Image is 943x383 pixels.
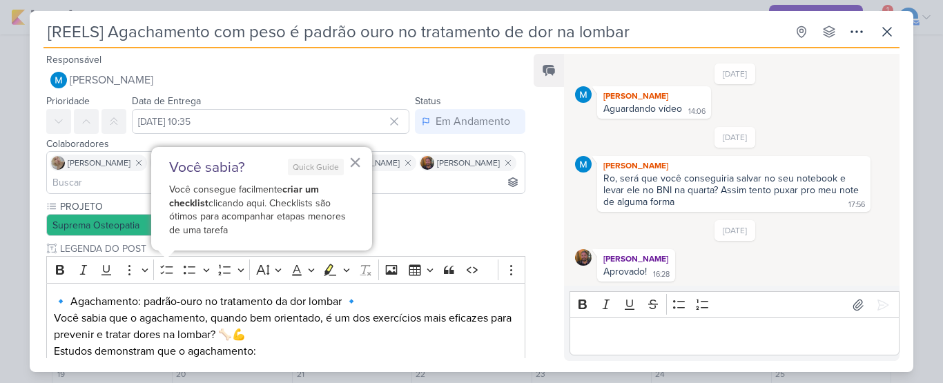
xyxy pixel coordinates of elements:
[288,159,344,175] button: Quick Guide
[653,269,670,280] div: 16:28
[51,156,65,170] img: Sarah Violante
[575,249,592,266] img: Eduardo Rodrigues Campos
[603,173,862,208] div: Ro, será que você conseguiria salvar no seu notebook e levar ele no BNI na quarta? Assim tento pu...
[54,310,518,343] p: Você sabia que o agachamento, quando bem orientado, é um dos exercícios mais eficazes para preven...
[169,159,245,176] p: Você sabia?
[420,156,434,170] img: Eduardo Rodrigues Campos
[169,184,282,195] span: Você consegue facilmente
[600,159,868,173] div: [PERSON_NAME]
[50,174,522,190] input: Buscar
[46,256,525,283] div: Editor toolbar
[46,214,202,236] button: Suprema Osteopatia
[68,157,130,169] span: [PERSON_NAME]
[575,86,592,103] img: MARIANA MIRANDA
[46,54,101,66] label: Responsável
[132,109,409,134] input: Select a date
[415,95,441,107] label: Status
[70,72,153,88] span: [PERSON_NAME]
[688,106,706,117] div: 14:06
[43,19,786,44] input: Kard Sem Título
[436,113,510,130] div: Em Andamento
[169,184,322,209] strong: criar um checklist
[600,252,672,266] div: [PERSON_NAME]
[570,291,900,318] div: Editor toolbar
[132,95,201,107] label: Data de Entrega
[57,242,525,256] input: Texto sem título
[349,151,362,173] button: Fechar
[46,95,90,107] label: Prioridade
[603,266,647,277] div: Aprovado!
[575,156,592,173] img: MARIANA MIRANDA
[600,89,708,103] div: [PERSON_NAME]
[151,147,372,251] div: Criar novo kard
[46,137,525,151] div: Colaboradores
[59,199,202,214] label: PROJETO
[437,157,500,169] span: [PERSON_NAME]
[169,197,349,236] span: clicando aqui. Checklists são ótimos para acompanhar etapas menores de uma tarefa
[603,103,682,115] div: Aguardando vídeo
[570,317,900,355] div: Editor editing area: main
[54,293,518,310] p: 🔹 Agachamento: padrão-ouro no tratamento da dor lombar 🔹
[50,72,67,88] img: MARIANA MIRANDA
[848,199,865,210] div: 17:56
